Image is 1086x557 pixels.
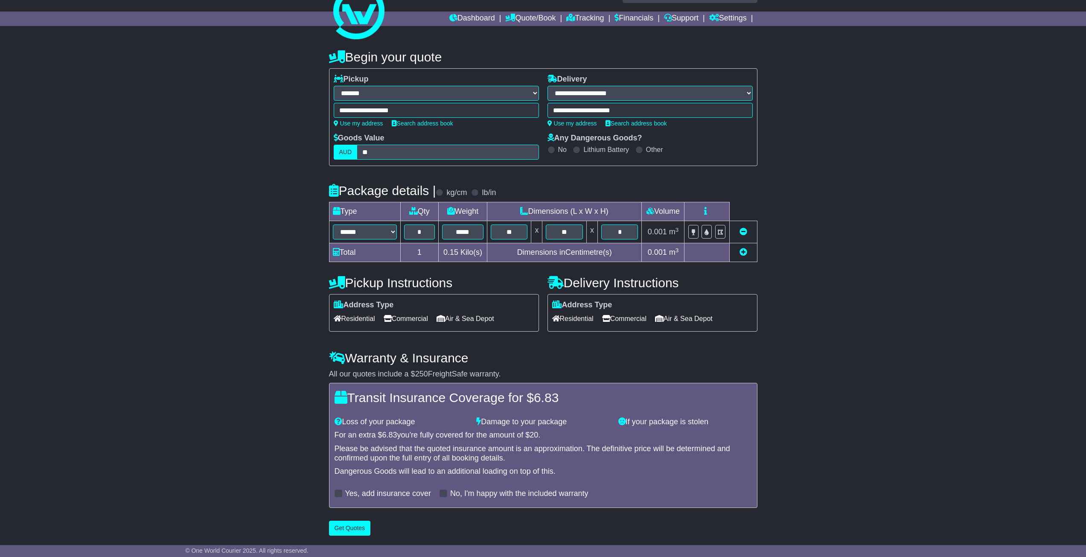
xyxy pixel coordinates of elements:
a: Tracking [566,12,604,26]
span: 250 [415,370,428,378]
td: Dimensions (L x W x H) [487,202,642,221]
label: kg/cm [446,188,467,198]
span: 6.83 [534,391,559,405]
span: Commercial [384,312,428,325]
td: 1 [400,243,438,262]
span: Air & Sea Depot [655,312,713,325]
label: Goods Value [334,134,384,143]
sup: 3 [675,227,679,233]
a: Use my address [334,120,383,127]
td: Type [329,202,400,221]
a: Use my address [547,120,597,127]
h4: Begin your quote [329,50,757,64]
span: Residential [334,312,375,325]
a: Remove this item [740,227,747,236]
td: x [586,221,597,243]
h4: Delivery Instructions [547,276,757,290]
span: 0.15 [443,248,458,257]
span: © One World Courier 2025. All rights reserved. [185,547,309,554]
span: m [669,227,679,236]
td: Qty [400,202,438,221]
a: Settings [709,12,747,26]
h4: Warranty & Insurance [329,351,757,365]
span: m [669,248,679,257]
label: Other [646,146,663,154]
label: No, I'm happy with the included warranty [450,489,588,499]
div: If your package is stolen [614,417,756,427]
label: lb/in [482,188,496,198]
td: Dimensions in Centimetre(s) [487,243,642,262]
a: Financials [614,12,653,26]
a: Search address book [392,120,453,127]
sup: 3 [675,247,679,254]
div: Damage to your package [472,417,614,427]
a: Search address book [606,120,667,127]
h4: Transit Insurance Coverage for $ [335,391,752,405]
a: Add new item [740,248,747,257]
td: Total [329,243,400,262]
span: 0.001 [648,248,667,257]
div: Please be advised that the quoted insurance amount is an approximation. The definitive price will... [335,444,752,463]
h4: Pickup Instructions [329,276,539,290]
div: For an extra $ you're fully covered for the amount of $ . [335,431,752,440]
div: All our quotes include a $ FreightSafe warranty. [329,370,757,379]
h4: Package details | [329,184,436,198]
td: Weight [438,202,487,221]
label: Pickup [334,75,369,84]
span: Air & Sea Depot [437,312,494,325]
label: Yes, add insurance cover [345,489,431,499]
span: Residential [552,312,594,325]
a: Quote/Book [505,12,556,26]
td: Volume [642,202,684,221]
button: Get Quotes [329,521,371,536]
div: Loss of your package [330,417,472,427]
label: No [558,146,567,154]
label: AUD [334,145,358,160]
div: Dangerous Goods will lead to an additional loading on top of this. [335,467,752,476]
a: Support [664,12,699,26]
label: Any Dangerous Goods? [547,134,642,143]
span: 20 [530,431,538,439]
label: Address Type [334,300,394,310]
td: x [531,221,542,243]
label: Address Type [552,300,612,310]
span: 0.001 [648,227,667,236]
td: Kilo(s) [438,243,487,262]
span: Commercial [602,312,646,325]
label: Lithium Battery [583,146,629,154]
span: 6.83 [382,431,397,439]
a: Dashboard [449,12,495,26]
label: Delivery [547,75,587,84]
